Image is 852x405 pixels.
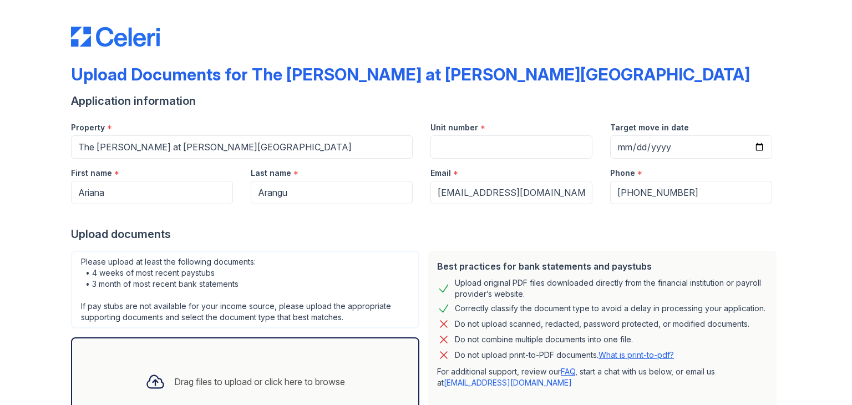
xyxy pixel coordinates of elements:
p: For additional support, review our , start a chat with us below, or email us at [437,366,768,388]
div: Drag files to upload or click here to browse [174,375,345,388]
p: Do not upload print-to-PDF documents. [455,350,674,361]
div: Do not upload scanned, redacted, password protected, or modified documents. [455,317,749,331]
a: What is print-to-pdf? [599,350,674,360]
label: Phone [610,168,635,179]
div: Correctly classify the document type to avoid a delay in processing your application. [455,302,765,315]
label: Unit number [430,122,478,133]
div: Upload documents [71,226,781,242]
div: Please upload at least the following documents: • 4 weeks of most recent paystubs • 3 month of mo... [71,251,419,328]
label: Property [71,122,105,133]
a: [EMAIL_ADDRESS][DOMAIN_NAME] [444,378,572,387]
label: Email [430,168,451,179]
div: Do not combine multiple documents into one file. [455,333,633,346]
div: Upload original PDF files downloaded directly from the financial institution or payroll provider’... [455,277,768,300]
img: CE_Logo_Blue-a8612792a0a2168367f1c8372b55b34899dd931a85d93a1a3d3e32e68fde9ad4.png [71,27,160,47]
div: Application information [71,93,781,109]
a: FAQ [561,367,575,376]
div: Upload Documents for The [PERSON_NAME] at [PERSON_NAME][GEOGRAPHIC_DATA] [71,64,750,84]
label: Last name [251,168,291,179]
label: Target move in date [610,122,689,133]
label: First name [71,168,112,179]
div: Best practices for bank statements and paystubs [437,260,768,273]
